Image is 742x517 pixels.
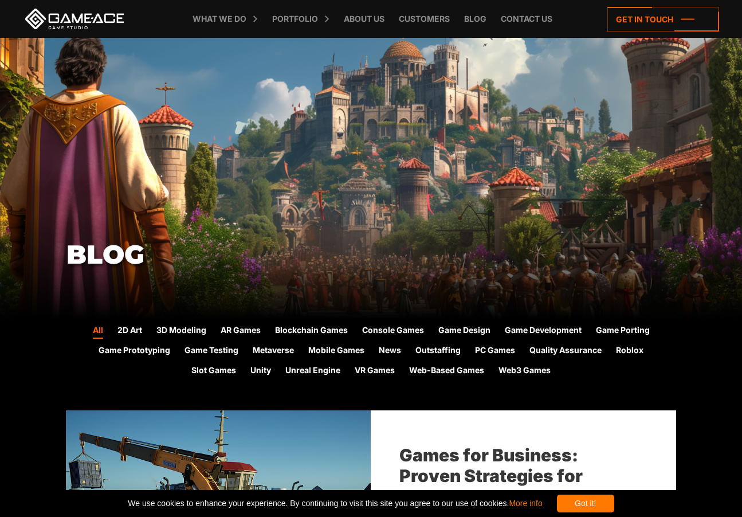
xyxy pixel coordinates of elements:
[117,324,142,339] a: 2D Art
[362,324,424,339] a: Console Games
[93,324,103,339] a: All
[399,445,610,507] a: Games for Business: Proven Strategies for Engagement and Growth
[596,324,650,339] a: Game Porting
[128,495,542,512] span: We use cookies to enhance your experience. By continuing to visit this site you agree to our use ...
[184,344,238,359] a: Game Testing
[275,324,348,339] a: Blockchain Games
[66,240,677,269] h1: Blog
[498,364,551,379] a: Web3 Games
[475,344,515,359] a: PC Games
[409,364,484,379] a: Web-Based Games
[355,364,395,379] a: VR Games
[505,324,582,339] a: Game Development
[99,344,170,359] a: Game Prototyping
[607,7,719,32] a: Get in touch
[156,324,206,339] a: 3D Modeling
[616,344,643,359] a: Roblox
[250,364,271,379] a: Unity
[415,344,461,359] a: Outstaffing
[308,344,364,359] a: Mobile Games
[191,364,236,379] a: Slot Games
[509,499,542,508] a: More info
[557,495,614,512] div: Got it!
[438,324,490,339] a: Game Design
[285,364,340,379] a: Unreal Engine
[529,344,602,359] a: Quality Assurance
[379,344,401,359] a: News
[253,344,294,359] a: Metaverse
[221,324,261,339] a: AR Games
